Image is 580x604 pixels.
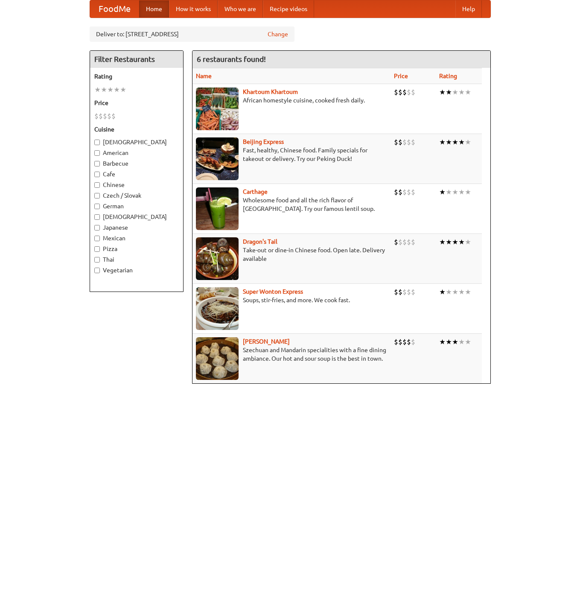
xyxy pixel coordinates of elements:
li: ★ [452,287,458,297]
li: ★ [452,88,458,97]
li: ★ [94,85,101,94]
ng-pluralize: 6 restaurants found! [197,55,266,63]
li: ★ [452,337,458,347]
label: Cafe [94,170,179,178]
input: Thai [94,257,100,263]
li: ★ [465,287,471,297]
input: Pizza [94,246,100,252]
a: Recipe videos [263,0,314,18]
li: $ [394,287,398,297]
li: ★ [446,237,452,247]
img: carthage.jpg [196,187,239,230]
a: Beijing Express [243,138,284,145]
li: ★ [446,187,452,197]
li: ★ [446,337,452,347]
li: $ [394,88,398,97]
label: American [94,149,179,157]
li: $ [411,237,415,247]
li: ★ [458,187,465,197]
input: Mexican [94,236,100,241]
a: Price [394,73,408,79]
li: $ [402,287,407,297]
a: Carthage [243,188,268,195]
li: ★ [465,137,471,147]
li: $ [402,187,407,197]
li: $ [402,237,407,247]
li: ★ [465,337,471,347]
li: ★ [452,137,458,147]
h5: Rating [94,72,179,81]
label: Japanese [94,223,179,232]
li: $ [402,137,407,147]
a: [PERSON_NAME] [243,338,290,345]
li: $ [407,287,411,297]
p: Soups, stir-fries, and more. We cook fast. [196,296,387,304]
li: ★ [446,137,452,147]
label: Mexican [94,234,179,242]
input: [DEMOGRAPHIC_DATA] [94,214,100,220]
img: beijing.jpg [196,137,239,180]
li: $ [407,237,411,247]
li: ★ [452,187,458,197]
p: Fast, healthy, Chinese food. Family specials for takeout or delivery. Try our Peking Duck! [196,146,387,163]
li: $ [103,111,107,121]
li: $ [398,187,402,197]
li: ★ [439,137,446,147]
li: ★ [465,88,471,97]
label: Vegetarian [94,266,179,274]
input: Barbecue [94,161,100,166]
label: [DEMOGRAPHIC_DATA] [94,213,179,221]
a: Who we are [218,0,263,18]
li: $ [394,237,398,247]
li: $ [407,187,411,197]
p: African homestyle cuisine, cooked fresh daily. [196,96,387,105]
li: $ [411,287,415,297]
li: ★ [439,187,446,197]
label: Chinese [94,181,179,189]
li: ★ [465,187,471,197]
h5: Price [94,99,179,107]
img: dragon.jpg [196,237,239,280]
li: $ [407,137,411,147]
li: $ [99,111,103,121]
li: ★ [439,337,446,347]
li: $ [94,111,99,121]
li: $ [398,137,402,147]
a: Change [268,30,288,38]
li: $ [107,111,111,121]
li: $ [394,187,398,197]
a: Super Wonton Express [243,288,303,295]
label: [DEMOGRAPHIC_DATA] [94,138,179,146]
label: Thai [94,255,179,264]
li: $ [398,287,402,297]
li: ★ [114,85,120,94]
li: $ [411,137,415,147]
label: Czech / Slovak [94,191,179,200]
a: Name [196,73,212,79]
li: $ [407,337,411,347]
input: German [94,204,100,209]
li: $ [398,337,402,347]
li: $ [411,337,415,347]
li: $ [394,137,398,147]
li: $ [411,187,415,197]
li: ★ [107,85,114,94]
li: ★ [439,287,446,297]
li: $ [402,88,407,97]
a: FoodMe [90,0,139,18]
input: [DEMOGRAPHIC_DATA] [94,140,100,145]
li: ★ [458,287,465,297]
div: Deliver to: [STREET_ADDRESS] [90,26,294,42]
input: Vegetarian [94,268,100,273]
a: Dragon's Tail [243,238,277,245]
li: ★ [458,137,465,147]
img: shandong.jpg [196,337,239,380]
a: Khartoum Khartoum [243,88,298,95]
input: Chinese [94,182,100,188]
a: How it works [169,0,218,18]
li: ★ [101,85,107,94]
